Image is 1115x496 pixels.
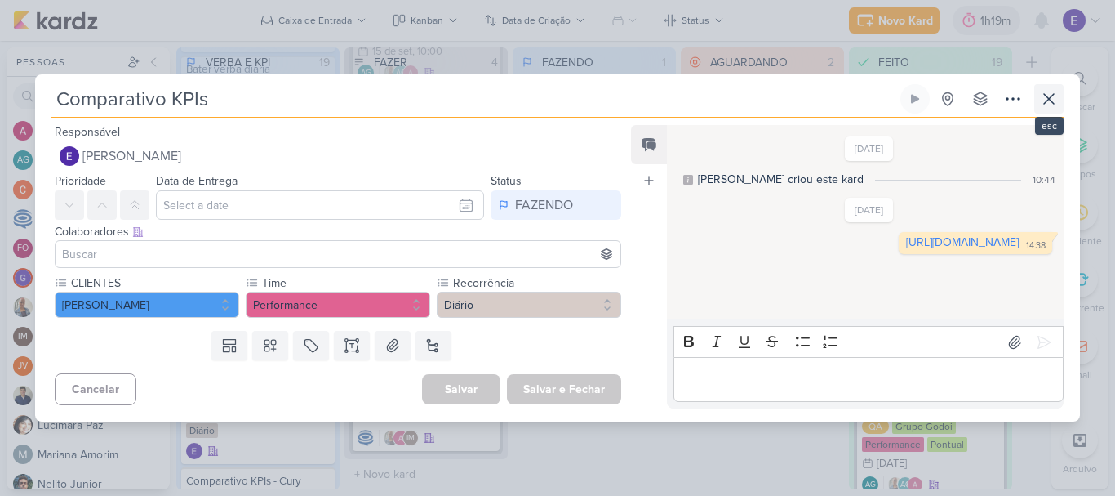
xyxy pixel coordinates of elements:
[1033,172,1055,187] div: 10:44
[906,235,1019,249] a: [URL][DOMAIN_NAME]
[260,275,430,292] label: Time
[51,84,897,114] input: Kard Sem Título
[59,244,617,264] input: Buscar
[55,174,106,188] label: Prioridade
[55,292,239,318] button: [PERSON_NAME]
[1026,239,1046,252] div: 14:38
[1035,117,1064,135] div: esc
[437,292,621,318] button: Diário
[60,146,79,166] img: Eduardo Quaresma
[82,146,181,166] span: [PERSON_NAME]
[156,174,238,188] label: Data de Entrega
[908,92,922,105] div: Ligar relógio
[451,275,621,292] label: Recorrência
[55,125,120,139] label: Responsável
[673,357,1064,402] div: Editor editing area: main
[55,141,621,171] button: [PERSON_NAME]
[55,223,621,240] div: Colaboradores
[491,174,522,188] label: Status
[246,292,430,318] button: Performance
[156,190,484,220] input: Select a date
[491,190,621,220] button: FAZENDO
[673,326,1064,358] div: Editor toolbar
[698,171,864,188] div: [PERSON_NAME] criou este kard
[515,195,573,215] div: FAZENDO
[69,275,239,292] label: CLIENTES
[55,373,136,405] button: Cancelar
